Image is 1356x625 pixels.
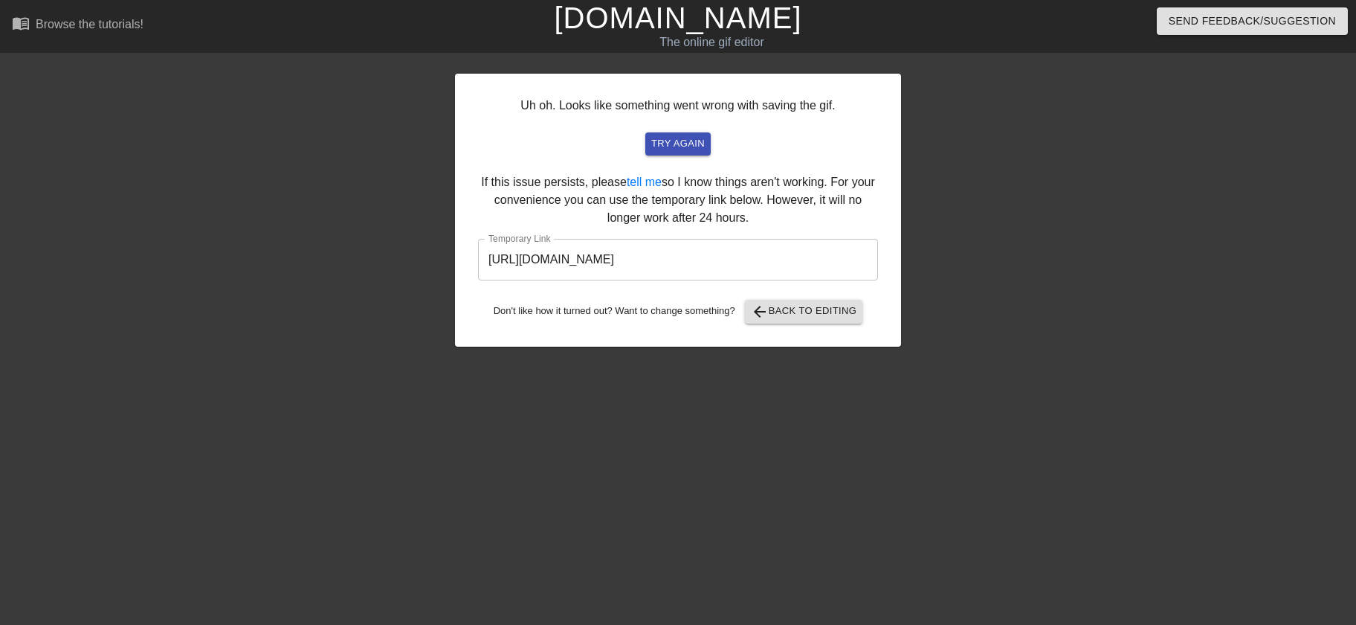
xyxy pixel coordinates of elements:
span: Back to Editing [751,303,857,321]
div: Don't like how it turned out? Want to change something? [478,300,878,324]
a: tell me [627,176,662,188]
span: menu_book [12,14,30,32]
div: The online gif editor [459,33,964,51]
span: try again [651,135,705,153]
a: [DOMAIN_NAME] [554,1,801,34]
input: bare [478,239,878,281]
div: Browse the tutorials! [36,18,143,31]
button: try again [645,132,711,156]
div: Uh oh. Looks like something went wrong with saving the gif. If this issue persists, please so I k... [455,74,901,347]
button: Back to Editing [745,300,863,324]
button: Send Feedback/Suggestion [1157,7,1348,35]
span: Send Feedback/Suggestion [1169,12,1336,31]
a: Browse the tutorials! [12,14,143,37]
span: arrow_back [751,303,769,321]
